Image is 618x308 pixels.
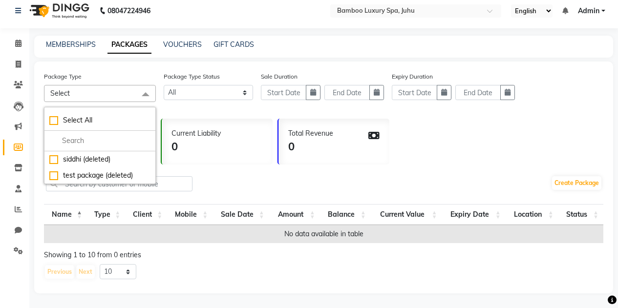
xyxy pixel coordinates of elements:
span: Admin [578,6,599,16]
button: Previous [45,265,74,279]
div: Current Liability [171,128,221,139]
a: VOUCHERS [163,40,202,49]
input: End Date [324,85,370,100]
div: test package (deleted) [49,170,150,181]
div: Select All [49,115,150,125]
a: PACKAGES [107,36,151,54]
th: Client: activate to sort column ascending [125,204,167,225]
div: 0 [171,139,221,155]
div: 0 [288,139,333,155]
label: Package Type Status [164,72,220,81]
th: Expiry Date: activate to sort column ascending [442,204,506,225]
div: Showing 1 to 10 from 0 entries [44,250,603,260]
div: siddhi (deleted) [49,154,150,164]
th: Type: activate to sort column ascending [87,204,125,225]
label: Package Type [44,72,82,81]
input: multiselect-search [49,136,150,146]
th: Status: activate to sort column ascending [558,204,603,225]
a: MEMBERSHIPS [46,40,96,49]
th: Amount: activate to sort column ascending [269,204,320,225]
th: Sale Date: activate to sort column ascending [213,204,269,225]
th: Mobile: activate to sort column ascending [167,204,213,225]
div: Total Revenue [288,128,333,139]
input: Start Date [261,85,306,100]
a: GIFT CARDS [213,40,254,49]
input: Start Date [392,85,437,100]
th: Name: activate to sort column descending [44,204,87,225]
span: Select [50,89,70,98]
td: No data available in table [44,225,603,243]
th: Location: activate to sort column ascending [506,204,558,225]
th: Current Value: activate to sort column ascending [371,204,442,225]
label: Sale Duration [261,72,298,81]
th: Balance: activate to sort column ascending [320,204,371,225]
label: Expiry Duration [392,72,433,81]
button: Next [76,265,95,279]
a: Create Package [552,176,601,190]
input: End Date [455,85,501,100]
